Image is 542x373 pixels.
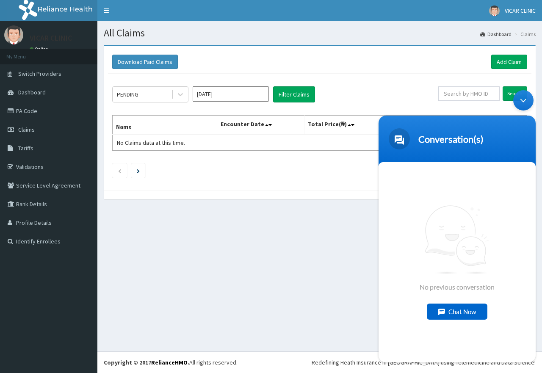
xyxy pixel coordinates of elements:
[118,167,122,174] a: Previous page
[512,30,536,38] li: Claims
[18,70,61,77] span: Switch Providers
[117,90,138,99] div: PENDING
[489,6,500,16] img: User Image
[304,116,385,135] th: Total Price(₦)
[112,55,178,69] button: Download Paid Claims
[4,25,23,44] img: User Image
[97,351,542,373] footer: All rights reserved.
[480,30,512,38] a: Dashboard
[117,139,185,146] span: No Claims data at this time.
[273,86,315,102] button: Filter Claims
[217,116,304,135] th: Encounter Date
[18,88,46,96] span: Dashboard
[18,126,35,133] span: Claims
[312,358,536,367] div: Redefining Heath Insurance in [GEOGRAPHIC_DATA] using Telemedicine and Data Science!
[374,86,540,367] iframe: SalesIQ Chatwindow
[104,28,536,39] h1: All Claims
[30,46,50,52] a: Online
[137,167,140,174] a: Next page
[193,86,269,102] input: Select Month and Year
[151,359,188,366] a: RelianceHMO
[104,359,189,366] strong: Copyright © 2017 .
[491,55,527,69] a: Add Claim
[113,116,217,135] th: Name
[505,7,536,14] span: VICAR CLINIC
[18,144,33,152] span: Tariffs
[30,34,72,42] p: VICAR CLINIC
